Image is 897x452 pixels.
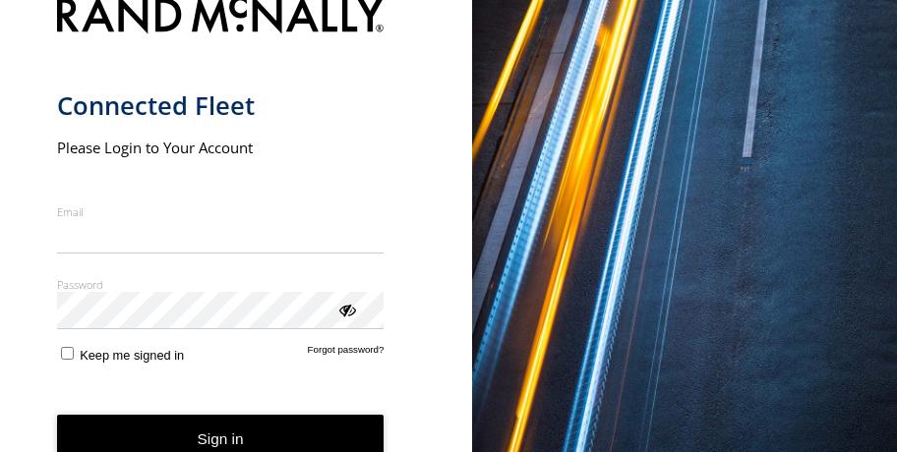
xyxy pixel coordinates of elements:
h1: Connected Fleet [57,89,385,122]
a: Forgot password? [308,344,385,363]
label: Password [57,277,385,292]
h2: Please Login to Your Account [57,138,385,157]
input: Keep me signed in [61,347,74,360]
span: Keep me signed in [80,348,184,363]
label: Email [57,204,385,219]
div: ViewPassword [336,299,356,318]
